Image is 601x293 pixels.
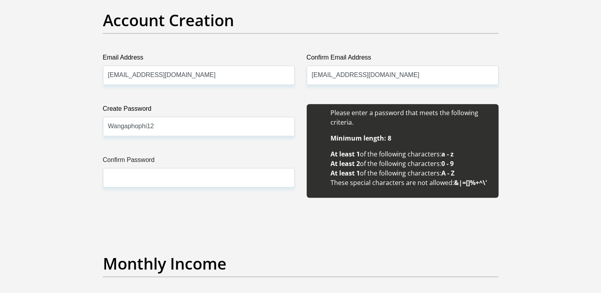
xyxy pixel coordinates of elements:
li: Please enter a password that meets the following criteria. [330,108,491,127]
h2: Account Creation [103,11,499,30]
input: Confirm Email Address [307,66,499,85]
h2: Monthly Income [103,254,499,273]
input: Email Address [103,66,295,85]
b: At least 1 [330,150,360,158]
label: Email Address [103,53,295,66]
b: a - z [441,150,454,158]
label: Create Password [103,104,295,117]
label: Confirm Password [103,155,295,168]
b: At least 1 [330,169,360,177]
input: Confirm Password [103,168,295,187]
li: of the following characters: [330,159,491,168]
b: &|=[]%+^\' [454,178,487,187]
b: At least 2 [330,159,360,168]
li: of the following characters: [330,149,491,159]
b: Minimum length: 8 [330,134,391,143]
input: Create Password [103,117,295,136]
b: 0 - 9 [441,159,454,168]
b: A - Z [441,169,454,177]
li: of the following characters: [330,168,491,178]
li: These special characters are not allowed: [330,178,491,187]
label: Confirm Email Address [307,53,499,66]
